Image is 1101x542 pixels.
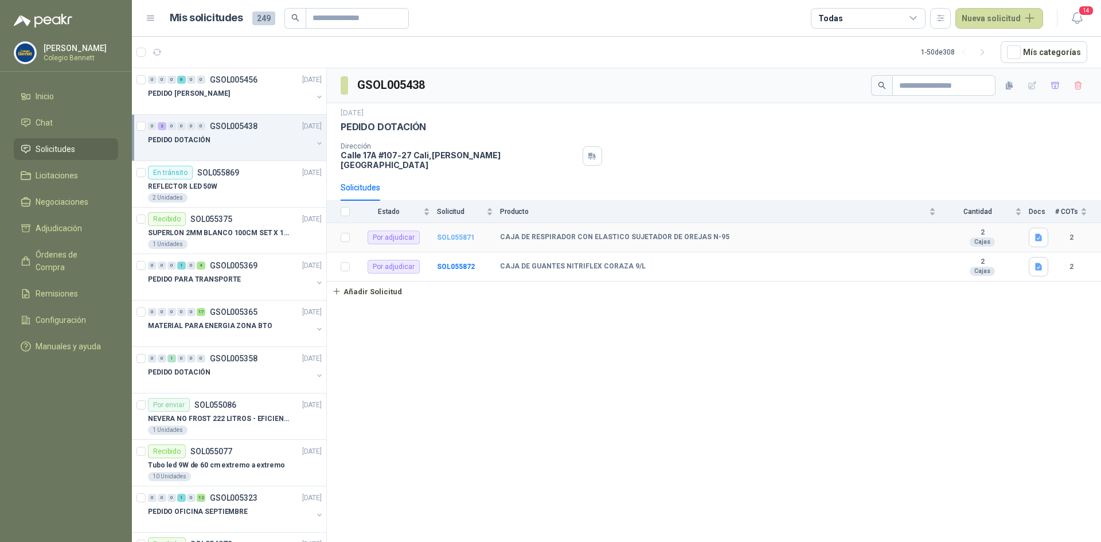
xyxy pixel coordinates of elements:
a: Manuales y ayuda [14,336,118,357]
p: SOL055869 [197,169,239,177]
a: RecibidoSOL055077[DATE] Tubo led 9W de 60 cm extremo a extremo10 Unidades [132,440,326,486]
div: 0 [148,122,157,130]
div: 0 [148,354,157,362]
span: Licitaciones [36,169,78,182]
a: Remisiones [14,283,118,305]
p: REFLECTOR LED 50W [148,181,217,192]
span: Chat [36,116,53,129]
p: PEDIDO [PERSON_NAME] [148,88,230,99]
div: Cajas [970,237,995,247]
p: Colegio Bennett [44,54,115,61]
b: CAJA DE GUANTES NITRIFLEX CORAZA 9/L [500,262,646,271]
p: [DATE] [302,167,322,178]
div: 0 [158,262,166,270]
b: CAJA DE RESPIRADOR CON ELASTICO SUJETADOR DE OREJAS N-95 [500,233,729,242]
div: 1 [167,354,176,362]
div: 0 [197,76,205,84]
th: Producto [500,201,943,223]
div: 0 [187,122,196,130]
span: Adjudicación [36,222,82,235]
div: 0 [197,354,205,362]
div: 4 [197,262,205,270]
div: Por enviar [148,398,190,412]
p: [DATE] [302,214,322,225]
div: 0 [167,308,176,316]
div: 0 [177,308,186,316]
div: 0 [167,122,176,130]
a: En tránsitoSOL055869[DATE] REFLECTOR LED 50W2 Unidades [132,161,326,208]
span: search [291,14,299,22]
button: Mís categorías [1001,41,1087,63]
b: 2 [1055,262,1087,272]
a: Configuración [14,309,118,331]
a: SOL055872 [437,263,475,271]
div: 0 [148,76,157,84]
div: 0 [167,262,176,270]
div: 1 Unidades [148,240,188,249]
p: [DATE] [302,400,322,411]
div: 0 [187,262,196,270]
p: SOL055077 [190,447,232,455]
p: GSOL005358 [210,354,257,362]
div: Cajas [970,267,995,276]
b: 2 [1055,232,1087,243]
p: NEVERA NO FROST 222 LITROS - EFICIENCIA ENERGETICA A [148,414,291,424]
p: [DATE] [341,108,364,119]
p: SOL055086 [194,401,236,409]
div: 6 [177,76,186,84]
div: 0 [158,494,166,502]
div: Por adjudicar [368,231,420,244]
th: Estado [357,201,437,223]
th: Solicitud [437,201,500,223]
div: 12 [197,494,205,502]
button: Añadir Solicitud [327,282,407,301]
a: 0 0 1 0 0 0 GSOL005358[DATE] PEDIDO DOTACIÓN [148,352,324,388]
a: 0 2 0 0 0 0 GSOL005438[DATE] PEDIDO DOTACIÓN [148,119,324,156]
a: Negociaciones [14,191,118,213]
h3: GSOL005438 [357,76,427,94]
p: [DATE] [302,353,322,364]
p: [DATE] [302,75,322,85]
div: 10 Unidades [148,472,191,481]
th: Cantidad [943,201,1029,223]
b: 2 [943,258,1022,267]
button: Nueva solicitud [955,8,1043,29]
a: 0 0 0 1 0 4 GSOL005369[DATE] PEDIDO PARA TRANSPORTE [148,259,324,295]
a: 0 0 0 1 0 12 GSOL005323[DATE] PEDIDO OFICINA SEPTIEMBRE [148,491,324,528]
div: 0 [148,262,157,270]
p: [DATE] [302,446,322,457]
span: Solicitudes [36,143,75,155]
p: GSOL005323 [210,494,257,502]
p: [DATE] [302,260,322,271]
div: Recibido [148,212,186,226]
p: GSOL005438 [210,122,257,130]
span: search [878,81,886,89]
p: [DATE] [302,493,322,504]
span: Manuales y ayuda [36,340,101,353]
span: Estado [357,208,421,216]
div: 0 [187,308,196,316]
div: 0 [167,494,176,502]
a: 0 0 0 0 0 17 GSOL005365[DATE] MATERIAL PARA ENERGIA ZONA BTO [148,305,324,342]
span: Cantidad [943,208,1013,216]
th: # COTs [1055,201,1101,223]
div: 0 [148,308,157,316]
span: Solicitud [437,208,484,216]
span: 249 [252,11,275,25]
div: Por adjudicar [368,260,420,274]
div: 0 [187,494,196,502]
div: 1 Unidades [148,426,188,435]
p: PEDIDO DOTACIÓN [341,121,426,133]
a: Órdenes de Compra [14,244,118,278]
a: 0 0 0 6 0 0 GSOL005456[DATE] PEDIDO [PERSON_NAME] [148,73,324,110]
span: Producto [500,208,927,216]
div: En tránsito [148,166,193,180]
span: Órdenes de Compra [36,248,107,274]
div: 17 [197,308,205,316]
p: PEDIDO DOTACIÓN [148,367,210,378]
span: Inicio [36,90,54,103]
div: 0 [158,76,166,84]
p: SOL055375 [190,215,232,223]
p: PEDIDO OFICINA SEPTIEMBRE [148,506,248,517]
